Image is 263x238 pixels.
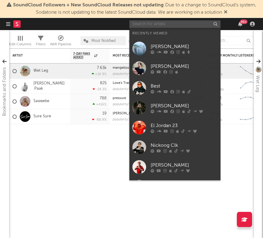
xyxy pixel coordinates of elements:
[113,88,131,91] div: popularity: 5
[9,33,31,51] div: Edit Columns
[240,19,248,24] div: 99 +
[151,161,217,169] div: [PERSON_NAME]
[113,118,133,121] div: popularity: 29
[50,33,71,51] div: A&R Pipeline
[129,98,220,118] a: [PERSON_NAME]
[113,97,126,100] a: pressure
[208,36,254,45] input: Search...
[151,102,217,109] div: [PERSON_NAME]
[93,87,107,91] div: -34.3 %
[92,118,107,122] div: -88.9 %
[113,66,167,70] div: mangetout
[151,122,217,129] div: El Jordan 23
[100,96,107,100] div: 788
[224,10,227,15] span: Dismiss
[73,52,93,59] span: 7-Day Fans Added
[113,97,167,100] div: pressure
[113,54,158,57] div: Most Recent Track
[1,67,8,116] div: Bookmarks and Folders
[113,112,139,115] a: [PERSON_NAME]
[50,41,71,48] div: A&R Pipeline
[100,81,107,85] div: 825
[151,43,217,50] div: [PERSON_NAME]
[129,137,220,157] a: Nickoog Clk
[129,58,220,78] a: [PERSON_NAME]
[128,40,136,43] button: Save
[129,20,220,28] input: Search for artists
[36,33,46,51] div: Filters
[91,39,116,43] span: Most Notified
[12,54,58,57] div: Artist
[113,66,130,70] a: mangetout
[33,99,49,104] a: Saweetie
[129,177,220,197] a: [PERSON_NAME]
[113,112,167,115] div: Keysman
[33,68,48,74] a: Wet Leg
[151,142,217,149] div: Nickoog Clk
[129,118,220,137] a: El Jordan 23
[9,41,31,48] div: Edit Columns
[113,103,132,106] div: popularity: 52
[97,66,107,70] div: 7.63k
[210,54,255,57] div: Spotify Monthly Listeners
[113,72,133,76] div: popularity: 69
[132,30,217,37] div: Recently Viewed
[102,112,107,116] div: 19
[238,22,242,26] button: 99+
[151,63,217,70] div: [PERSON_NAME]
[254,75,261,92] div: Wet Leg
[151,82,217,90] div: Best
[113,81,131,85] a: Love's Train
[129,39,220,58] a: [PERSON_NAME]
[113,81,167,85] div: Love's Train
[13,3,256,15] span: : Due to a change to SoundCloud's system, Sodatone is not updating to the latest SoundCloud data....
[92,72,107,76] div: +16.9 %
[33,114,51,119] a: Sure Sure
[33,81,67,91] a: [PERSON_NAME] .Paak
[93,102,107,106] div: +416 %
[129,78,220,98] a: Best
[129,157,220,177] a: [PERSON_NAME]
[13,3,164,8] span: SoundCloud Followers + New SoundCloud Releases not updating
[36,41,46,48] div: Filters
